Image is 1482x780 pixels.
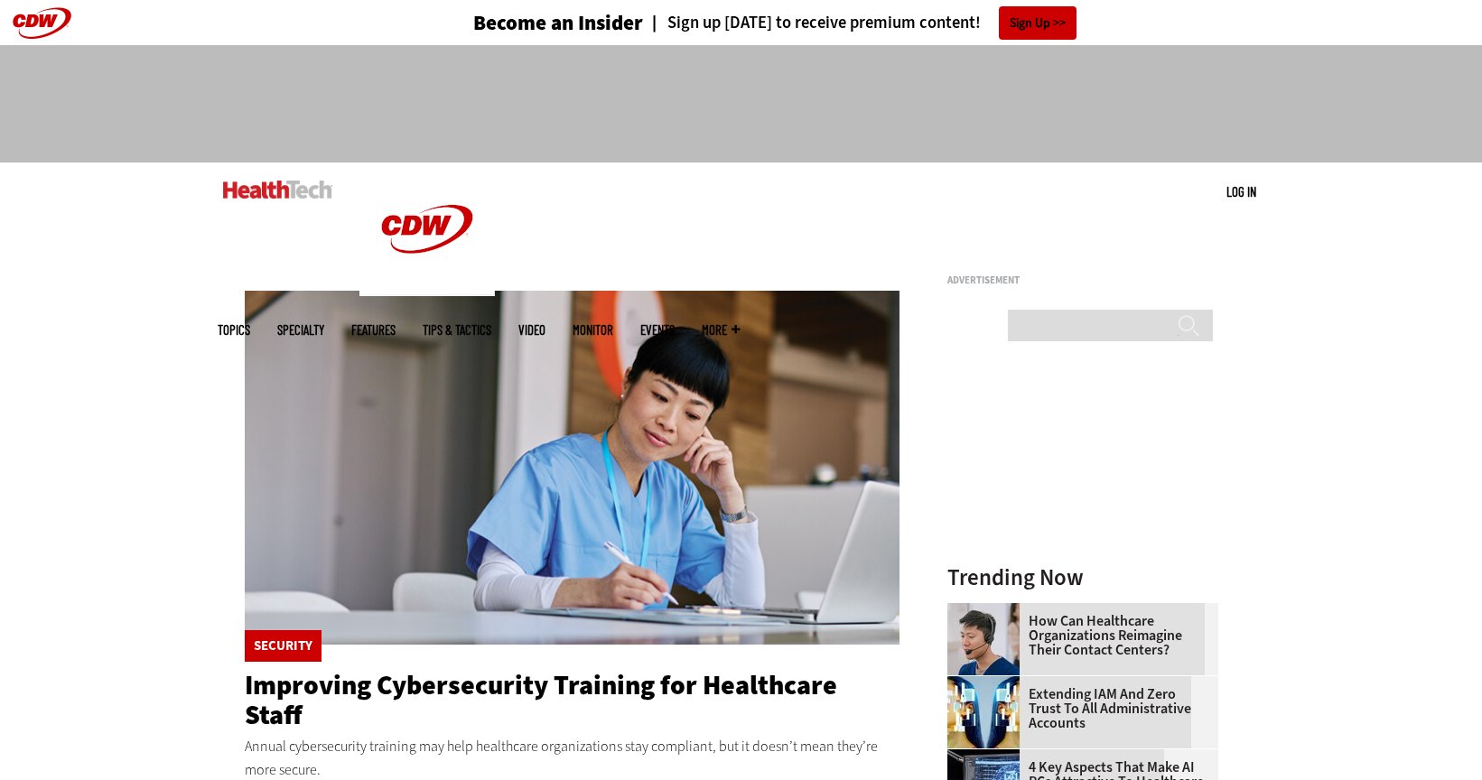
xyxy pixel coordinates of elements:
a: Become an Insider [405,13,643,33]
a: Improving Cybersecurity Training for Healthcare Staff [245,667,837,733]
a: Features [351,323,396,337]
span: More [702,323,740,337]
a: Extending IAM and Zero Trust to All Administrative Accounts [947,687,1207,730]
a: Desktop monitor with brain AI concept [947,749,1029,764]
div: User menu [1226,182,1256,201]
a: Tips & Tactics [423,323,491,337]
h3: Trending Now [947,566,1218,589]
a: Healthcare contact center [947,603,1029,617]
a: Security [254,639,312,653]
a: Sign up [DATE] to receive premium content! [643,14,981,32]
a: Video [518,323,545,337]
a: How Can Healthcare Organizations Reimagine Their Contact Centers? [947,614,1207,657]
a: Log in [1226,183,1256,200]
iframe: advertisement [947,292,1218,518]
h3: Become an Insider [473,13,643,33]
iframe: advertisement [413,63,1070,144]
a: MonITor [573,323,613,337]
a: CDW [359,282,495,301]
span: Topics [218,323,250,337]
a: abstract image of woman with pixelated face [947,676,1029,691]
img: abstract image of woman with pixelated face [947,676,1020,748]
span: Specialty [277,323,324,337]
a: Events [640,323,675,337]
img: Home [359,162,495,296]
img: Healthcare contact center [947,603,1020,675]
img: nurse studying on computer [245,291,900,645]
a: Sign Up [999,6,1077,40]
img: Home [223,181,332,199]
